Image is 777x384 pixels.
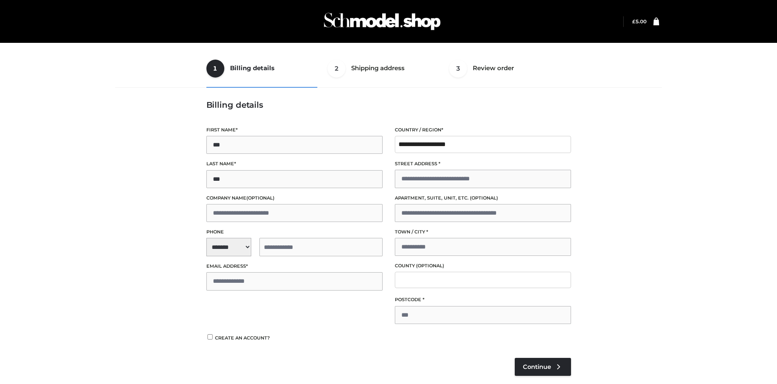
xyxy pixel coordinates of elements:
[515,358,571,376] a: Continue
[206,126,383,134] label: First name
[215,335,270,341] span: Create an account?
[632,18,646,24] bdi: 5.00
[395,228,571,236] label: Town / City
[470,195,498,201] span: (optional)
[632,18,635,24] span: £
[632,18,646,24] a: £5.00
[206,194,383,202] label: Company name
[395,262,571,270] label: County
[206,228,383,236] label: Phone
[523,363,551,371] span: Continue
[206,160,383,168] label: Last name
[395,194,571,202] label: Apartment, suite, unit, etc.
[321,5,443,38] img: Schmodel Admin 964
[206,262,383,270] label: Email address
[395,126,571,134] label: Country / Region
[395,296,571,304] label: Postcode
[206,334,214,340] input: Create an account?
[246,195,274,201] span: (optional)
[395,160,571,168] label: Street address
[206,100,571,110] h3: Billing details
[416,263,444,269] span: (optional)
